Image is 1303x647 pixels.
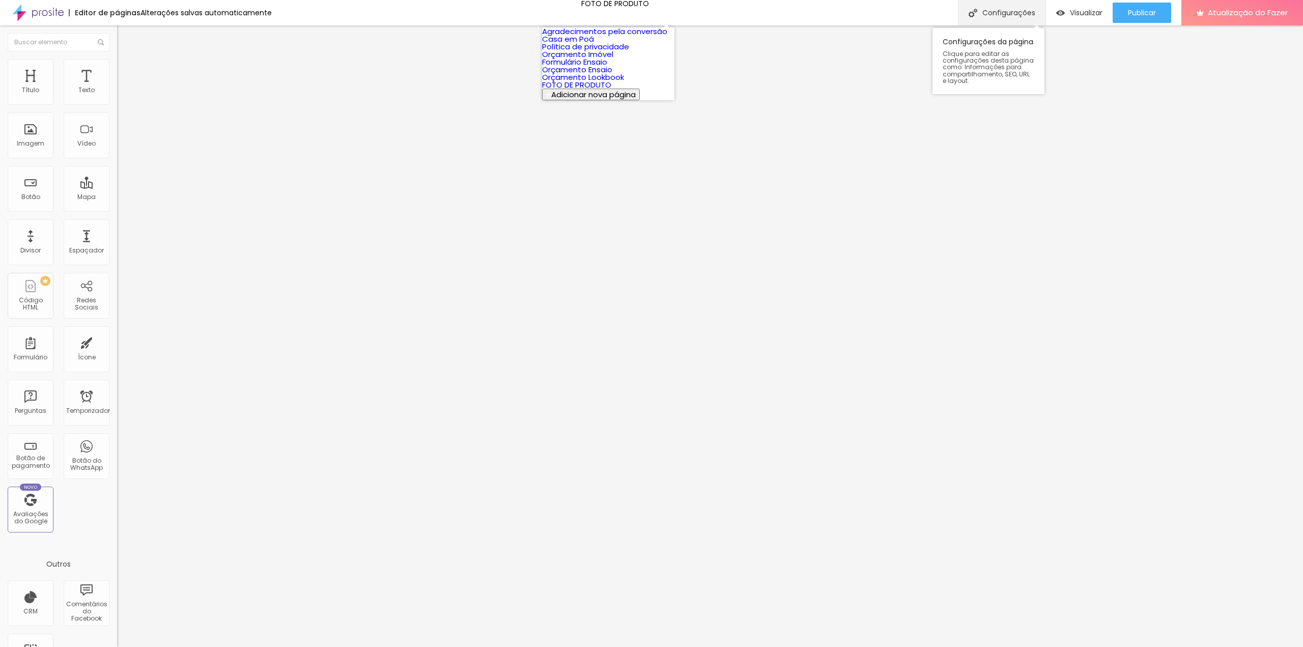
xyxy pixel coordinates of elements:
[70,456,103,472] font: Botão do WhatsApp
[75,8,140,18] font: Editor de páginas
[75,296,98,312] font: Redes Sociais
[12,454,50,469] font: Botão de pagamento
[542,41,629,52] a: Política de privacidade
[78,86,95,94] font: Texto
[943,49,1034,85] font: Clique para editar as configurações desta página como: Informações para compartilhamento, SEO, UR...
[542,64,612,75] a: Orçamento Ensaio
[23,607,38,615] font: CRM
[15,406,46,415] font: Perguntas
[542,34,594,44] a: Casa em Poá
[542,57,607,67] a: Formulário Ensaio
[77,139,96,148] font: Vídeo
[542,72,624,82] a: Orçamento Lookbook
[542,49,613,60] a: Orçamento Imóvel
[21,192,40,201] font: Botão
[66,406,110,415] font: Temporizador
[13,510,48,525] font: Avaliações do Google
[140,8,272,18] font: Alterações salvas automaticamente
[22,86,39,94] font: Título
[943,37,1033,47] font: Configurações da página
[20,246,41,255] font: Divisor
[77,192,96,201] font: Mapa
[69,246,104,255] font: Espaçador
[24,484,38,490] font: Novo
[78,353,96,361] font: Ícone
[98,39,104,45] img: Ícone
[1208,7,1288,18] font: Atualização do Fazer
[542,26,667,37] a: Agradecimentos pela conversão
[542,79,611,90] a: FOTO DE PRODUTO
[46,559,71,569] font: Outros
[982,8,1035,18] font: Configurações
[19,296,43,312] font: Código HTML
[14,353,47,361] font: Formulário
[1128,8,1156,18] font: Publicar
[969,9,977,17] img: Ícone
[8,33,109,51] input: Buscar elemento
[17,139,44,148] font: Imagem
[1070,8,1102,18] font: Visualizar
[551,89,636,100] font: Adicionar nova página
[1046,3,1113,23] button: Visualizar
[542,89,640,100] button: Adicionar nova página
[1113,3,1171,23] button: Publicar
[66,600,107,623] font: Comentários do Facebook
[1056,9,1065,17] img: view-1.svg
